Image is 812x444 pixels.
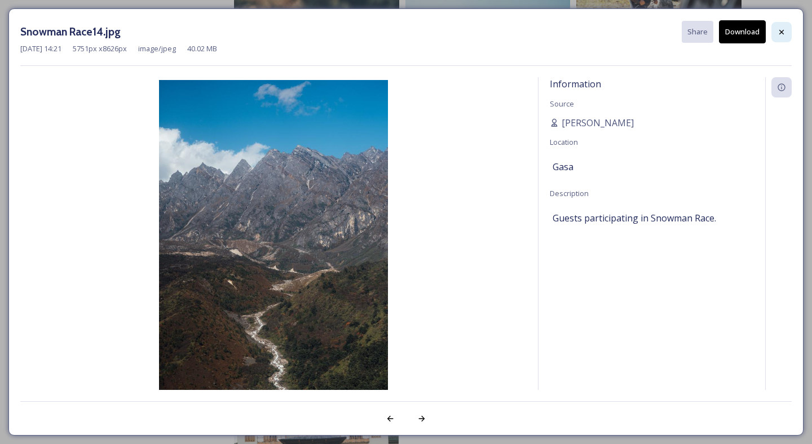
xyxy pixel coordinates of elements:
span: Guests participating in Snowman Race. [553,211,716,225]
img: Snowman%2520Race14.jpg [20,80,527,423]
span: Description [550,188,589,198]
span: Location [550,137,578,147]
span: [DATE] 14:21 [20,43,61,54]
span: 40.02 MB [187,43,217,54]
span: [PERSON_NAME] [562,116,634,130]
span: 5751 px x 8626 px [73,43,127,54]
button: Download [719,20,766,43]
button: Share [682,21,713,43]
h3: Snowman Race14.jpg [20,24,121,40]
span: image/jpeg [138,43,176,54]
span: Gasa [553,160,573,174]
span: Information [550,78,601,90]
span: Source [550,99,574,109]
